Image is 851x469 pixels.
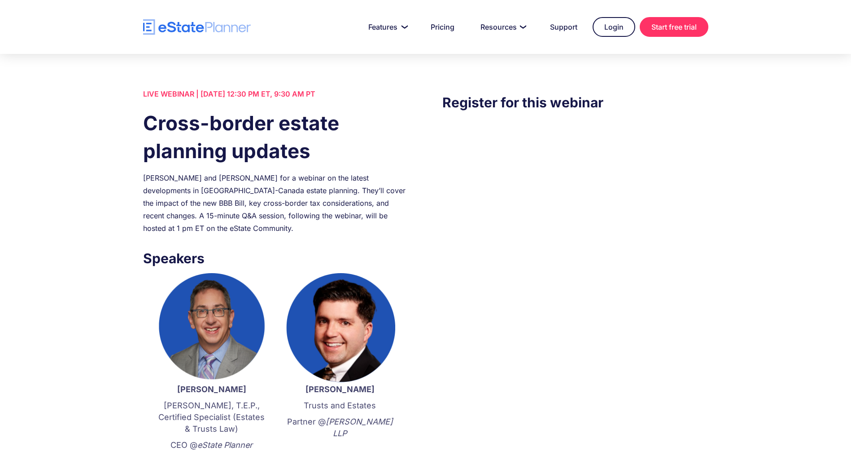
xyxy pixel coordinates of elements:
div: [PERSON_NAME] and [PERSON_NAME] for a webinar on the latest developments in [GEOGRAPHIC_DATA]-Can... [143,172,409,234]
a: Support [539,18,588,36]
p: ‍ [285,444,395,456]
strong: [PERSON_NAME] [305,385,375,394]
a: Pricing [420,18,465,36]
iframe: Form 0 [442,131,708,283]
p: CEO @ [157,439,267,451]
p: Partner @ [285,416,395,439]
h1: Cross-border estate planning updates [143,109,409,165]
h3: Register for this webinar [442,92,708,113]
a: Login [593,17,635,37]
div: LIVE WEBINAR | [DATE] 12:30 PM ET, 9:30 AM PT [143,88,409,100]
h3: Speakers [143,248,409,269]
em: [PERSON_NAME] LLP [326,417,393,438]
p: [PERSON_NAME], T.E.P., Certified Specialist (Estates & Trusts Law) [157,400,267,435]
a: Start free trial [640,17,708,37]
em: eState Planner [197,440,253,450]
strong: [PERSON_NAME] [177,385,246,394]
p: Trusts and Estates [285,400,395,411]
a: Features [358,18,415,36]
a: Resources [470,18,535,36]
a: home [143,19,251,35]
